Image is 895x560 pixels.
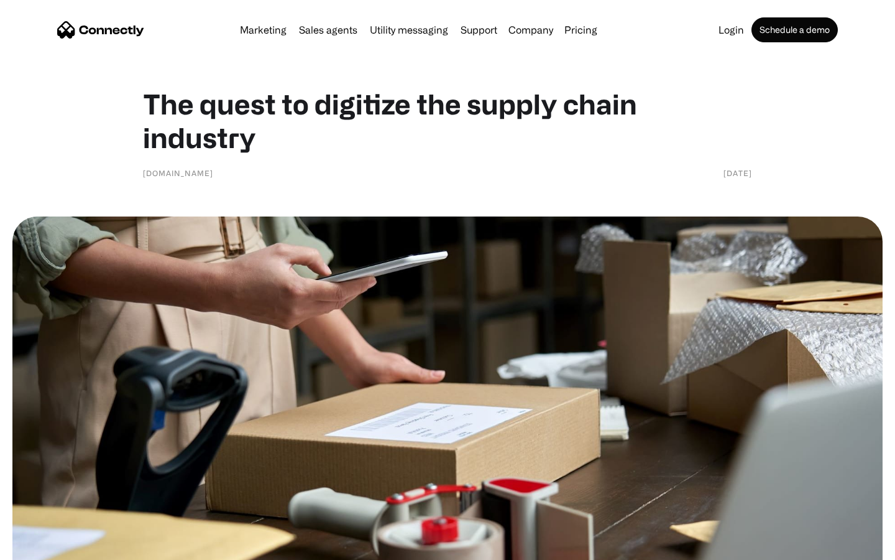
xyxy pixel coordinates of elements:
[25,538,75,556] ul: Language list
[12,538,75,556] aside: Language selected: English
[714,25,749,35] a: Login
[456,25,502,35] a: Support
[751,17,838,42] a: Schedule a demo
[365,25,453,35] a: Utility messaging
[723,167,752,179] div: [DATE]
[235,25,291,35] a: Marketing
[508,21,553,39] div: Company
[559,25,602,35] a: Pricing
[143,167,213,179] div: [DOMAIN_NAME]
[294,25,362,35] a: Sales agents
[143,87,752,154] h1: The quest to digitize the supply chain industry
